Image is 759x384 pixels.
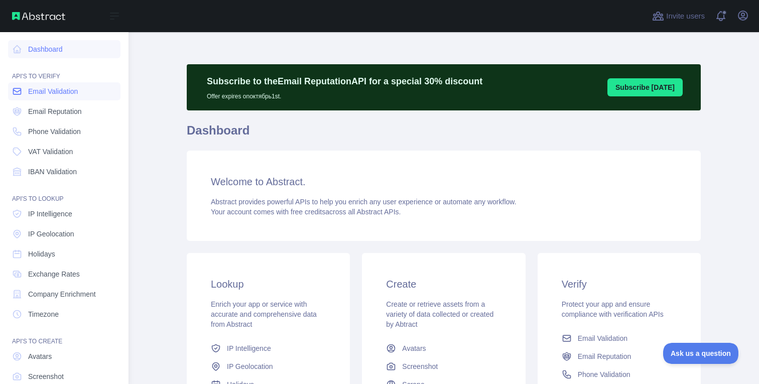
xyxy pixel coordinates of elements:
a: Timezone [8,305,120,323]
span: Avatars [402,343,426,353]
div: API'S TO VERIFY [8,60,120,80]
span: Your account comes with across all Abstract APIs. [211,208,401,216]
a: IP Intelligence [207,339,330,357]
span: free credits [291,208,325,216]
span: IBAN Validation [28,167,77,177]
a: VAT Validation [8,143,120,161]
span: Email Reputation [578,351,631,361]
span: Holidays [28,249,55,259]
span: Phone Validation [578,369,630,379]
a: Dashboard [8,40,120,58]
span: VAT Validation [28,147,73,157]
span: Enrich your app or service with accurate and comprehensive data from Abstract [211,300,317,328]
span: Company Enrichment [28,289,96,299]
span: IP Intelligence [28,209,72,219]
a: IBAN Validation [8,163,120,181]
span: Create or retrieve assets from a variety of data collected or created by Abtract [386,300,493,328]
p: Offer expires on октябрь 1st. [207,88,482,100]
button: Subscribe [DATE] [607,78,683,96]
a: Phone Validation [558,365,681,383]
button: Invite users [650,8,707,24]
a: Email Validation [558,329,681,347]
a: Exchange Rates [8,265,120,283]
span: Invite users [666,11,705,22]
span: Screenshot [28,371,64,381]
iframe: Toggle Customer Support [663,343,739,364]
h3: Lookup [211,277,326,291]
a: Company Enrichment [8,285,120,303]
a: Screenshot [382,357,505,375]
span: IP Geolocation [28,229,74,239]
a: IP Geolocation [207,357,330,375]
a: Email Reputation [8,102,120,120]
span: Email Reputation [28,106,82,116]
span: Avatars [28,351,52,361]
a: IP Intelligence [8,205,120,223]
h1: Dashboard [187,122,701,147]
span: Abstract provides powerful APIs to help you enrich any user experience or automate any workflow. [211,198,517,206]
a: Email Validation [8,82,120,100]
span: Screenshot [402,361,438,371]
span: Email Validation [28,86,78,96]
span: IP Intelligence [227,343,271,353]
span: Timezone [28,309,59,319]
img: Abstract API [12,12,65,20]
a: Avatars [382,339,505,357]
a: Avatars [8,347,120,365]
span: Protect your app and ensure compliance with verification APIs [562,300,664,318]
h3: Verify [562,277,677,291]
h3: Welcome to Abstract. [211,175,677,189]
a: Phone Validation [8,122,120,141]
span: Email Validation [578,333,627,343]
div: API'S TO CREATE [8,325,120,345]
span: Exchange Rates [28,269,80,279]
span: Phone Validation [28,126,81,137]
span: IP Geolocation [227,361,273,371]
a: IP Geolocation [8,225,120,243]
a: Email Reputation [558,347,681,365]
h3: Create [386,277,501,291]
div: API'S TO LOOKUP [8,183,120,203]
a: Holidays [8,245,120,263]
p: Subscribe to the Email Reputation API for a special 30 % discount [207,74,482,88]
